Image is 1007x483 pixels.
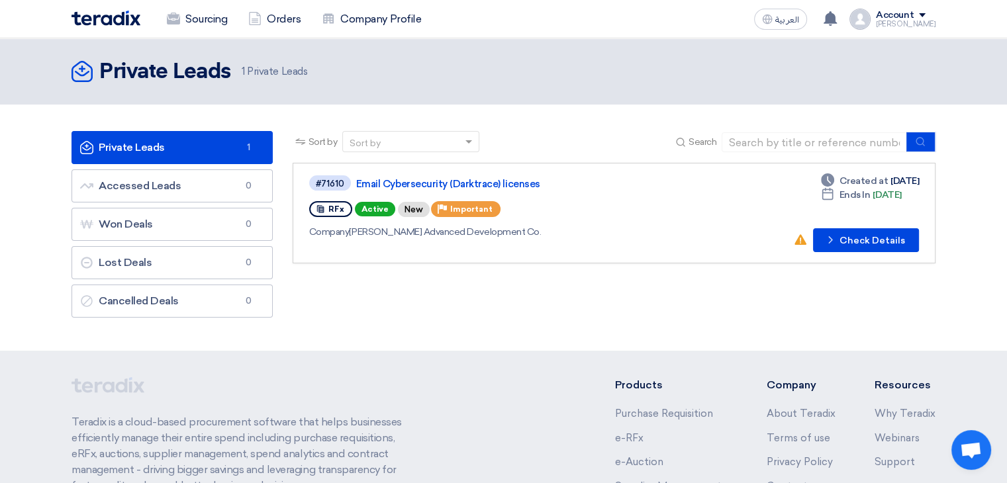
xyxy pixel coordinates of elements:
div: Account [876,10,914,21]
button: العربية [754,9,807,30]
a: Orders [238,5,311,34]
a: Email Cybersecurity (Darktrace) licenses [356,178,687,190]
a: e-RFx [615,432,644,444]
div: [DATE] [821,174,919,188]
a: Accessed Leads0 [72,169,273,202]
span: Private Leads [242,64,307,79]
a: e-Auction [615,456,663,468]
span: Sort by [309,135,338,149]
span: 0 [240,179,256,193]
img: Teradix logo [72,11,140,26]
a: Cancelled Deals0 [72,285,273,318]
li: Company [766,377,835,393]
div: New [398,202,430,217]
a: Sourcing [156,5,238,34]
span: العربية [775,15,799,24]
img: profile_test.png [849,9,871,30]
a: Purchase Requisition [615,408,713,419]
a: Terms of use [766,432,830,444]
div: Sort by [350,136,381,150]
span: 1 [242,66,245,77]
span: Company [309,226,350,238]
div: #71610 [316,179,344,188]
a: Privacy Policy [766,456,832,468]
div: [DATE] [821,188,902,202]
div: Open chat [951,430,991,470]
a: About Teradix [766,408,835,419]
a: Support [875,456,915,468]
span: Search [689,135,716,149]
a: Lost Deals0 [72,246,273,279]
span: Active [355,202,395,216]
a: Private Leads1 [72,131,273,164]
a: Company Profile [311,5,432,34]
a: Webinars [875,432,920,444]
a: Why Teradix [875,408,935,419]
span: 1 [240,141,256,154]
span: Created at [839,174,888,188]
input: Search by title or reference number [722,132,907,152]
li: Products [615,377,727,393]
span: RFx [328,204,344,214]
span: 0 [240,218,256,231]
a: Won Deals0 [72,208,273,241]
div: [PERSON_NAME] [876,21,935,28]
div: [PERSON_NAME] Advanced Development Co. [309,225,690,239]
span: 0 [240,256,256,269]
span: Important [450,204,493,214]
span: Ends In [839,188,871,202]
h2: Private Leads [99,59,231,85]
button: Check Details [813,228,919,252]
li: Resources [875,377,935,393]
span: 0 [240,294,256,308]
